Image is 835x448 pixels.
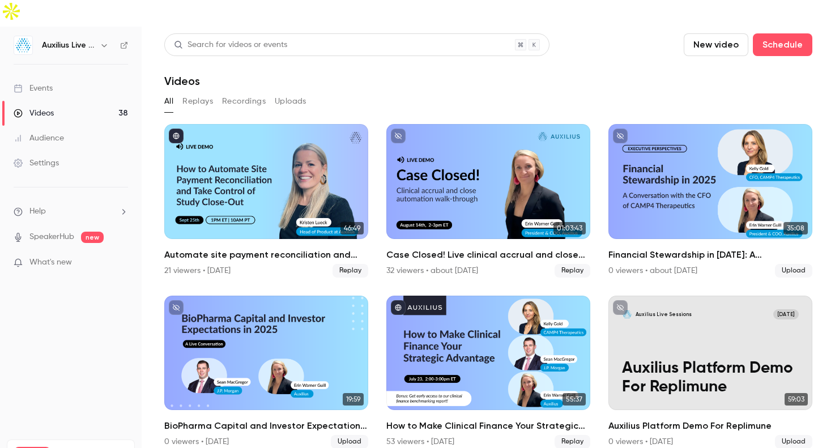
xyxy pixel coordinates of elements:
[164,74,200,88] h1: Videos
[773,309,799,319] span: [DATE]
[608,248,812,262] h2: Financial Stewardship in [DATE]: A Conversation with the CFO of CAMP4 Therapeutics
[608,436,673,447] div: 0 viewers • [DATE]
[14,157,59,169] div: Settings
[164,436,229,447] div: 0 viewers • [DATE]
[340,222,364,234] span: 46:49
[608,419,812,433] h2: Auxilius Platform Demo For Replimune
[386,248,590,262] h2: Case Closed! Live clinical accrual and close walkthrough
[613,300,628,315] button: unpublished
[555,264,590,278] span: Replay
[343,393,364,406] span: 19:59
[164,248,368,262] h2: Automate site payment reconciliation and take control of study close-out
[42,40,95,51] h6: Auxilius Live Sessions
[333,264,368,278] span: Replay
[636,311,692,318] p: Auxilius Live Sessions
[613,129,628,143] button: unpublished
[386,124,590,278] li: Case Closed! Live clinical accrual and close walkthrough
[386,124,590,278] a: 01:03:43Case Closed! Live clinical accrual and close walkthrough32 viewers • about [DATE]Replay
[608,124,812,278] li: Financial Stewardship in 2025: A Conversation with the CFO of CAMP4 Therapeutics
[563,393,586,406] span: 55:37
[785,393,808,406] span: 59:03
[386,436,454,447] div: 53 viewers • [DATE]
[391,129,406,143] button: unpublished
[386,265,478,276] div: 32 viewers • about [DATE]
[775,264,812,278] span: Upload
[608,265,697,276] div: 0 viewers • about [DATE]
[275,92,306,110] button: Uploads
[684,33,748,56] button: New video
[169,300,184,315] button: unpublished
[608,124,812,278] a: 35:08Financial Stewardship in [DATE]: A Conversation with the CFO of CAMP4 Therapeutics0 viewers ...
[29,257,72,268] span: What's new
[81,232,104,243] span: new
[553,222,586,234] span: 01:03:43
[14,83,53,94] div: Events
[164,92,173,110] button: All
[182,92,213,110] button: Replays
[391,300,406,315] button: published
[164,124,368,278] li: Automate site payment reconciliation and take control of study close-out
[164,419,368,433] h2: BioPharma Capital and Investor Expectations in [DATE]
[174,39,287,51] div: Search for videos or events
[14,36,32,54] img: Auxilius Live Sessions
[29,231,74,243] a: SpeakerHub
[29,206,46,217] span: Help
[169,129,184,143] button: published
[164,124,368,278] a: 46:49Automate site payment reconciliation and take control of study close-out21 viewers • [DATE]R...
[14,133,64,144] div: Audience
[753,33,812,56] button: Schedule
[14,108,54,119] div: Videos
[386,419,590,433] h2: How to Make Clinical Finance Your Strategic Advantage
[622,359,798,396] p: Auxilius Platform Demo For Replimune
[783,222,808,234] span: 35:08
[14,206,128,217] li: help-dropdown-opener
[164,265,231,276] div: 21 viewers • [DATE]
[222,92,266,110] button: Recordings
